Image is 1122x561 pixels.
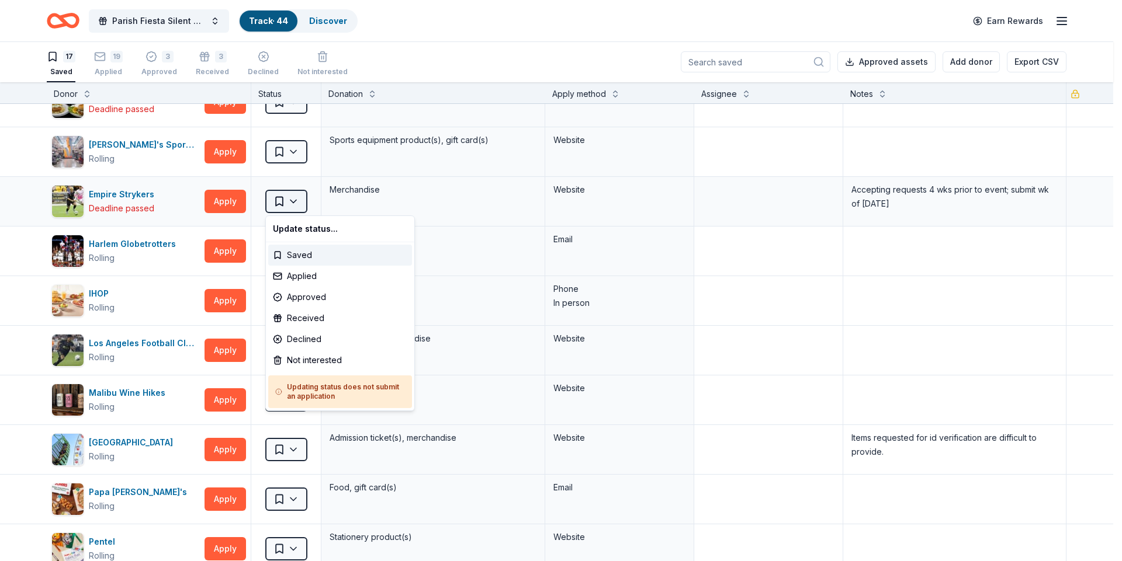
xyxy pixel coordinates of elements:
h5: Updating status does not submit an application [275,382,405,401]
div: Received [268,308,412,329]
div: Applied [268,266,412,287]
div: Update status... [268,218,412,239]
div: Approved [268,287,412,308]
div: Not interested [268,350,412,371]
div: Declined [268,329,412,350]
div: Saved [268,245,412,266]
